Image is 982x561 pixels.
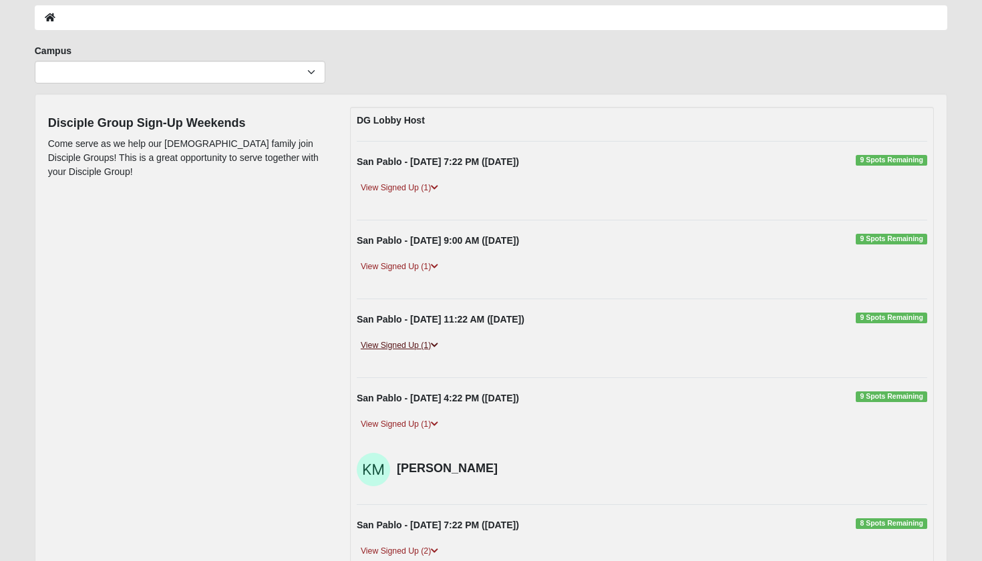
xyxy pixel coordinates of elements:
[856,313,927,323] span: 9 Spots Remaining
[357,115,425,126] strong: DG Lobby Host
[357,156,519,167] strong: San Pablo - [DATE] 7:22 PM ([DATE])
[357,339,442,353] a: View Signed Up (1)
[357,417,442,431] a: View Signed Up (1)
[48,137,330,179] p: Come serve as we help our [DEMOGRAPHIC_DATA] family join Disciple Groups! This is a great opportu...
[357,181,442,195] a: View Signed Up (1)
[856,391,927,402] span: 9 Spots Remaining
[357,260,442,274] a: View Signed Up (1)
[357,235,519,246] strong: San Pablo - [DATE] 9:00 AM ([DATE])
[48,116,330,131] h4: Disciple Group Sign-Up Weekends
[856,234,927,244] span: 9 Spots Remaining
[357,314,524,325] strong: San Pablo - [DATE] 11:22 AM ([DATE])
[35,44,71,57] label: Campus
[357,453,390,486] img: Katie Mann
[357,393,519,403] strong: San Pablo - [DATE] 4:22 PM ([DATE])
[397,461,534,476] h4: [PERSON_NAME]
[357,544,442,558] a: View Signed Up (2)
[357,520,519,530] strong: San Pablo - [DATE] 7:22 PM ([DATE])
[856,155,927,166] span: 9 Spots Remaining
[856,518,927,529] span: 8 Spots Remaining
